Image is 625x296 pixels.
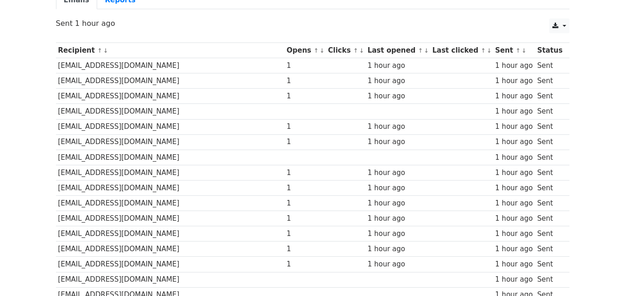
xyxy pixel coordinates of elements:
[367,76,427,86] div: 1 hour ago
[367,259,427,270] div: 1 hour ago
[359,47,364,54] a: ↓
[424,47,429,54] a: ↓
[56,257,285,272] td: [EMAIL_ADDRESS][DOMAIN_NAME]
[287,91,324,102] div: 1
[56,226,285,242] td: [EMAIL_ADDRESS][DOMAIN_NAME]
[535,180,564,195] td: Sent
[495,229,532,239] div: 1 hour ago
[495,213,532,224] div: 1 hour ago
[287,121,324,132] div: 1
[367,121,427,132] div: 1 hour ago
[56,242,285,257] td: [EMAIL_ADDRESS][DOMAIN_NAME]
[287,137,324,147] div: 1
[56,89,285,104] td: [EMAIL_ADDRESS][DOMAIN_NAME]
[287,168,324,178] div: 1
[287,244,324,254] div: 1
[367,60,427,71] div: 1 hour ago
[535,196,564,211] td: Sent
[495,183,532,193] div: 1 hour ago
[495,198,532,209] div: 1 hour ago
[515,47,520,54] a: ↑
[495,106,532,117] div: 1 hour ago
[495,91,532,102] div: 1 hour ago
[56,196,285,211] td: [EMAIL_ADDRESS][DOMAIN_NAME]
[287,198,324,209] div: 1
[495,76,532,86] div: 1 hour ago
[314,47,319,54] a: ↑
[535,272,564,287] td: Sent
[579,252,625,296] iframe: Chat Widget
[320,47,325,54] a: ↓
[521,47,526,54] a: ↓
[535,211,564,226] td: Sent
[535,134,564,150] td: Sent
[367,213,427,224] div: 1 hour ago
[56,272,285,287] td: [EMAIL_ADDRESS][DOMAIN_NAME]
[56,73,285,89] td: [EMAIL_ADDRESS][DOMAIN_NAME]
[495,121,532,132] div: 1 hour ago
[285,43,326,58] th: Opens
[535,150,564,165] td: Sent
[495,152,532,163] div: 1 hour ago
[56,165,285,180] td: [EMAIL_ADDRESS][DOMAIN_NAME]
[103,47,108,54] a: ↓
[56,150,285,165] td: [EMAIL_ADDRESS][DOMAIN_NAME]
[367,244,427,254] div: 1 hour ago
[481,47,486,54] a: ↑
[495,274,532,285] div: 1 hour ago
[56,58,285,73] td: [EMAIL_ADDRESS][DOMAIN_NAME]
[535,43,564,58] th: Status
[535,104,564,119] td: Sent
[535,58,564,73] td: Sent
[495,259,532,270] div: 1 hour ago
[56,211,285,226] td: [EMAIL_ADDRESS][DOMAIN_NAME]
[495,60,532,71] div: 1 hour ago
[535,242,564,257] td: Sent
[97,47,102,54] a: ↑
[353,47,358,54] a: ↑
[287,259,324,270] div: 1
[367,198,427,209] div: 1 hour ago
[56,119,285,134] td: [EMAIL_ADDRESS][DOMAIN_NAME]
[535,119,564,134] td: Sent
[367,229,427,239] div: 1 hour ago
[535,89,564,104] td: Sent
[287,213,324,224] div: 1
[287,60,324,71] div: 1
[56,43,285,58] th: Recipient
[418,47,423,54] a: ↑
[367,91,427,102] div: 1 hour ago
[56,18,569,28] p: Sent 1 hour ago
[535,257,564,272] td: Sent
[326,43,365,58] th: Clicks
[535,165,564,180] td: Sent
[430,43,493,58] th: Last clicked
[487,47,492,54] a: ↓
[287,76,324,86] div: 1
[287,229,324,239] div: 1
[287,183,324,193] div: 1
[367,137,427,147] div: 1 hour ago
[56,180,285,195] td: [EMAIL_ADDRESS][DOMAIN_NAME]
[365,43,430,58] th: Last opened
[495,168,532,178] div: 1 hour ago
[56,134,285,150] td: [EMAIL_ADDRESS][DOMAIN_NAME]
[535,226,564,242] td: Sent
[535,73,564,89] td: Sent
[367,183,427,193] div: 1 hour ago
[367,168,427,178] div: 1 hour ago
[495,137,532,147] div: 1 hour ago
[495,244,532,254] div: 1 hour ago
[493,43,535,58] th: Sent
[56,104,285,119] td: [EMAIL_ADDRESS][DOMAIN_NAME]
